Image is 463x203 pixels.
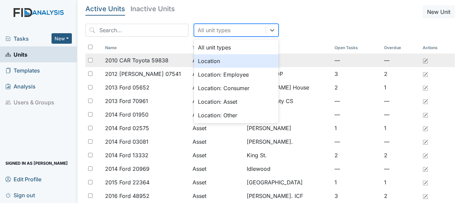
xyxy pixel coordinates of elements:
[332,176,381,189] td: 1
[190,135,244,148] td: Asset
[423,70,428,78] a: Edit
[244,162,331,176] td: Idlewood
[381,135,420,148] td: —
[5,158,68,168] span: Signed in as [PERSON_NAME]
[244,121,331,135] td: [PERSON_NAME]
[190,176,244,189] td: Asset
[423,124,428,132] a: Edit
[420,42,454,54] th: Actions
[381,67,420,81] td: 2
[194,54,279,68] div: Location
[423,178,428,186] a: Edit
[423,138,428,146] a: Edit
[423,97,428,105] a: Edit
[423,5,455,18] button: New Unit
[194,68,279,81] div: Location: Employee
[105,151,148,159] span: 2014 Ford 13332
[244,42,331,54] th: Toggle SortBy
[332,162,381,176] td: —
[5,174,41,184] span: Edit Profile
[5,35,52,43] a: Tasks
[190,189,244,203] td: Asset
[423,192,428,200] a: Edit
[194,41,279,54] div: All unit types
[332,189,381,203] td: 3
[381,54,420,67] td: —
[332,135,381,148] td: —
[423,151,428,159] a: Edit
[85,5,125,12] h5: Active Units
[85,24,188,37] input: Search...
[381,108,420,121] td: —
[244,94,331,108] td: Wilson County CS
[244,176,331,189] td: [GEOGRAPHIC_DATA]
[190,162,244,176] td: Asset
[332,108,381,121] td: —
[190,81,244,94] td: Asset
[190,121,244,135] td: Asset
[190,42,244,54] th: Toggle SortBy
[423,165,428,173] a: Edit
[190,94,244,108] td: Asset
[332,94,381,108] td: —
[423,110,428,119] a: Edit
[194,95,279,108] div: Location: Asset
[244,67,331,81] td: Goldsboro DP
[244,148,331,162] td: King St.
[332,67,381,81] td: 3
[332,148,381,162] td: 2
[190,54,244,67] td: Asset
[381,81,420,94] td: 1
[102,42,190,54] th: Toggle SortBy
[194,108,279,122] div: Location: Other
[190,67,244,81] td: Asset
[198,26,230,34] div: All unit types
[5,190,35,200] span: Sign out
[105,70,181,78] span: 2012 [PERSON_NAME] 07541
[5,81,36,92] span: Analysis
[332,81,381,94] td: 2
[423,56,428,64] a: Edit
[381,42,420,54] th: Toggle SortBy
[332,42,381,54] th: Toggle SortBy
[423,83,428,92] a: Edit
[105,165,149,173] span: 2014 Ford 20969
[381,94,420,108] td: —
[244,189,331,203] td: [PERSON_NAME]. ICF
[381,189,420,203] td: 2
[244,54,331,67] td: Green Tee
[105,192,149,200] span: 2016 Ford 48952
[381,121,420,135] td: 1
[381,176,420,189] td: 1
[105,83,149,92] span: 2013 Ford 05652
[381,162,420,176] td: —
[190,108,244,121] td: Asset
[105,178,149,186] span: 2015 Ford 22364
[105,56,168,64] span: 2010 CAR Toyota 59838
[244,81,331,94] td: [PERSON_NAME] House
[130,5,175,12] h5: Inactive Units
[52,33,72,44] button: New
[190,148,244,162] td: Asset
[244,108,331,121] td: Walnut St.
[105,124,149,132] span: 2014 Ford 02575
[381,148,420,162] td: 2
[105,138,148,146] span: 2014 Ford 03081
[332,121,381,135] td: 1
[194,81,279,95] div: Location: Consumer
[105,97,148,105] span: 2013 Ford 70961
[105,110,148,119] span: 2014 Ford 01950
[332,54,381,67] td: —
[244,135,331,148] td: [PERSON_NAME].
[5,65,40,76] span: Templates
[88,45,93,49] input: Toggle All Rows Selected
[5,49,27,60] span: Units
